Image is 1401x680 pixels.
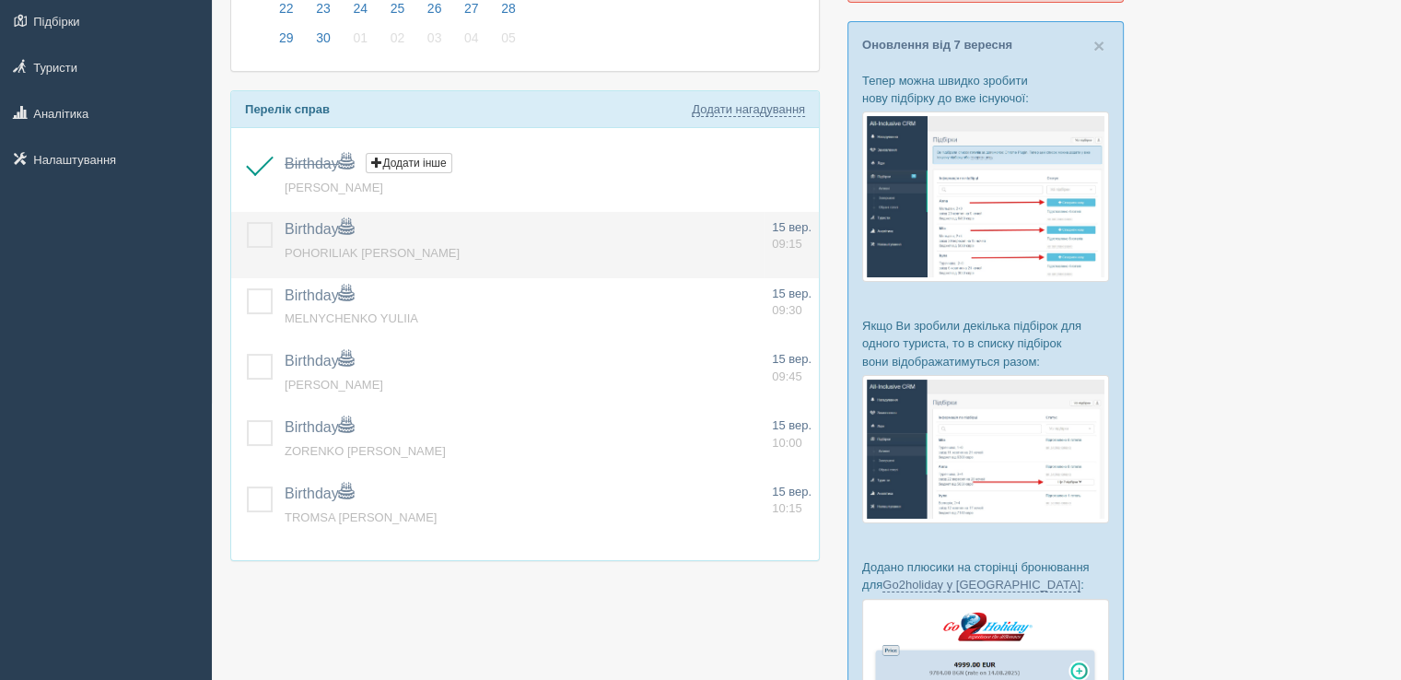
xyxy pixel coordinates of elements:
[285,353,354,369] a: Birthday
[423,26,447,50] span: 03
[1093,35,1104,56] span: ×
[772,351,811,385] a: 15 вер. 09:45
[311,26,335,50] span: 30
[862,317,1109,369] p: Якщо Ви зробили декілька підбірок для одного туриста, то в списку підбірок вони відображатимуться...
[491,28,521,57] a: 05
[285,378,383,392] a: [PERSON_NAME]
[882,578,1080,592] a: Go2holiday у [GEOGRAPHIC_DATA]
[454,28,489,57] a: 04
[772,286,811,320] a: 15 вер. 09:30
[285,246,460,260] a: POHORILIAK [PERSON_NAME]
[772,501,802,515] span: 10:15
[772,220,811,234] span: 15 вер.
[306,28,341,57] a: 30
[285,181,383,194] a: [PERSON_NAME]
[772,287,811,300] span: 15 вер.
[380,28,415,57] a: 02
[692,102,805,117] a: Додати нагадування
[1093,36,1104,55] button: Close
[386,26,410,50] span: 02
[285,444,446,458] a: ZORENKO [PERSON_NAME]
[862,38,1012,52] a: Оновлення від 7 вересня
[366,153,451,173] button: Додати інше
[274,26,298,50] span: 29
[862,558,1109,593] p: Додано плюсики на сторінці бронювання для :
[862,111,1109,282] img: %D0%BF%D1%96%D0%B4%D0%B1%D1%96%D1%80%D0%BA%D0%B0-%D1%82%D1%83%D1%80%D0%B8%D1%81%D1%82%D1%83-%D1%8...
[772,219,811,253] a: 15 вер. 09:15
[348,26,372,50] span: 01
[285,311,418,325] a: MELNYCHENKO YULIIA
[285,486,354,501] a: Birthday
[285,510,437,524] a: TROMSA [PERSON_NAME]
[772,237,802,251] span: 09:15
[772,436,802,450] span: 10:00
[772,485,811,498] span: 15 вер.
[285,287,354,303] a: Birthday
[269,28,304,57] a: 29
[285,221,354,237] a: Birthday
[417,28,452,57] a: 03
[343,28,378,57] a: 01
[772,303,802,317] span: 09:30
[772,352,811,366] span: 15 вер.
[496,26,520,50] span: 05
[772,484,811,518] a: 15 вер. 10:15
[772,418,811,432] span: 15 вер.
[772,417,811,451] a: 15 вер. 10:00
[245,102,330,116] b: Перелік справ
[862,72,1109,107] p: Тепер можна швидко зробити нову підбірку до вже існуючої:
[285,419,354,435] a: Birthday
[772,369,802,383] span: 09:45
[460,26,484,50] span: 04
[862,375,1109,523] img: %D0%BF%D1%96%D0%B4%D0%B1%D1%96%D1%80%D0%BA%D0%B8-%D0%B3%D1%80%D1%83%D0%BF%D0%B0-%D1%81%D1%80%D0%B...
[285,156,354,171] a: Birthday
